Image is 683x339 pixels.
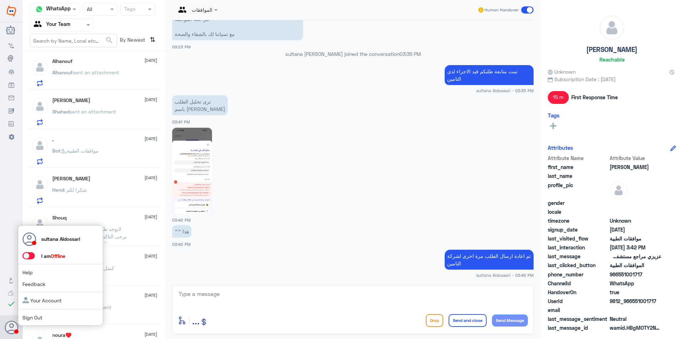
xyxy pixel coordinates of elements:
span: Shahad [52,108,69,115]
span: sultana Aldossari - 03:45 PM [476,272,534,278]
span: email [548,306,608,314]
span: Hend [52,187,64,193]
span: 03:41 PM [172,120,190,124]
button: Avatar [5,321,18,334]
span: 2024-08-13T13:49:49.363Z [610,226,661,233]
h5: Shahad Waleed [52,97,90,104]
button: Drop [426,314,443,327]
img: 1339805684484763.jpg [172,128,212,214]
span: 966551001717 [610,271,661,278]
button: Send and close [449,314,487,327]
span: wamid.HBgMOTY2NTUxMDAxNzE3FQIAEhgUM0EwQkVCODVGNTUzNzZGMzg1NTUA [610,324,661,332]
span: : موافقات الطبية [60,148,99,154]
h5: [PERSON_NAME] [586,46,637,54]
img: defaultAdmin.png [31,58,49,76]
span: Attribute Name [548,154,608,162]
span: 15 m [548,91,569,104]
img: whatsapp.png [34,4,44,15]
span: timezone [548,217,608,224]
input: Search by Name, Local etc… [30,34,117,47]
button: ... [192,312,200,328]
span: 2 [610,280,661,287]
h5: noura♥️ [52,332,72,338]
p: 7/10/2025, 3:41 PM [172,95,228,115]
span: null [610,306,661,314]
span: ... [192,314,200,327]
span: [DATE] [144,57,157,64]
button: search [105,35,113,46]
span: [DATE] [144,175,157,181]
span: search [105,36,113,44]
img: defaultAdmin.png [31,176,49,194]
h5: Hend Alkadhi [52,176,90,182]
p: 7/10/2025, 3:42 PM [172,225,191,238]
span: true [610,288,661,296]
p: 7/10/2025, 3:35 PM [445,65,534,85]
span: 9812_966551001717 [610,297,661,305]
span: Alhanouf [52,69,73,75]
span: [DATE] [144,292,157,298]
span: Subscription Date : [DATE] [548,75,676,83]
span: sent an attachment [73,69,119,75]
img: defaultAdmin.png [31,97,49,115]
a: Sign Out [22,314,42,321]
p: sultana Aldossari [41,235,80,243]
img: defaultAdmin.png [600,16,624,40]
i: check [7,300,16,308]
h5: Alhanouf [52,58,73,64]
span: 03:23 PM [172,44,191,49]
p: sultana [PERSON_NAME] joined the conversation [172,50,534,58]
span: phone_number [548,271,608,278]
img: defaultAdmin.png [610,181,628,199]
span: last_message_id [548,324,608,332]
span: Attribute Value [610,154,661,162]
span: Bot [52,148,60,154]
span: 03:42 PM [172,218,191,222]
span: last_clicked_button [548,261,608,269]
img: yourTeam.svg [34,20,44,30]
span: gender [548,199,608,207]
span: Human Handover [485,7,519,13]
span: null [610,208,661,216]
span: [DATE] [144,96,157,103]
span: 2025-10-07T12:42:22.2711249Z [610,244,661,251]
span: 03:35 PM [399,51,421,57]
span: : شكرا لكم [64,187,87,193]
span: sent an attachment [69,108,116,115]
span: الموافقات الطبية [610,261,661,269]
a: Feedback [22,281,46,287]
h5: Shouq [52,215,67,221]
span: موافقات الطبية [610,235,661,242]
span: [DATE] [144,331,157,338]
span: Unknown [610,217,661,224]
a: Help [22,269,33,275]
span: last_message [548,253,608,260]
img: defaultAdmin.png [31,215,49,233]
span: null [610,199,661,207]
span: profile_pic [548,181,608,198]
h5: . [52,137,54,143]
span: 0 [610,315,661,323]
span: last_interaction [548,244,608,251]
h6: Attributes [548,144,573,151]
span: last_message_sentiment [548,315,608,323]
span: 03:42 PM [172,242,191,247]
div: Tags [123,5,136,14]
span: [DATE] [144,136,157,142]
span: locale [548,208,608,216]
span: عزيزي مراجع مستشفى دله - قسم الموافقات - أهلا وسهلا بك يرجى تزويدنا بالمعلومات التالية لخدمتك بشك... [610,253,661,260]
img: Widebot Logo [7,5,16,17]
span: ҒāЋđ [610,163,661,171]
span: last_name [548,172,608,180]
p: 7/10/2025, 3:45 PM [445,250,534,270]
span: signup_date [548,226,608,233]
img: defaultAdmin.png [31,137,49,154]
a: Your Account [22,297,62,303]
span: [DATE] [144,214,157,220]
span: Offline [51,253,65,259]
span: I am [41,253,65,259]
span: [DATE] [144,253,157,259]
button: Send Message [492,314,528,327]
span: UserId [548,297,608,305]
h6: Tags [548,112,560,118]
